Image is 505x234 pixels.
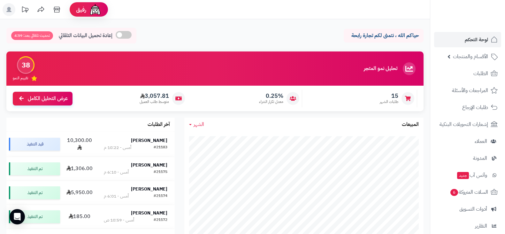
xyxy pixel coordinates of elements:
a: المدونة [434,151,501,166]
a: عرض التحليل الكامل [13,92,73,105]
strong: [PERSON_NAME] [131,210,167,216]
div: أمس - 6:01 م [104,193,129,199]
span: وآتس آب [456,171,487,180]
span: تحديث تلقائي بعد: 4:59 [11,31,53,40]
p: حياكم الله ، نتمنى لكم تجارة رابحة [348,32,419,39]
span: متوسط طلب العميل [140,99,169,105]
span: إشعارات التحويلات البنكية [440,120,488,129]
div: أمس - 10:59 ص [104,217,134,223]
span: طلبات الشهر [380,99,398,105]
span: الأقسام والمنتجات [453,52,488,61]
a: أدوات التسويق [434,201,501,217]
td: 10,300.00 [63,132,96,157]
strong: [PERSON_NAME] [131,162,167,168]
span: 0.25% [259,92,283,99]
a: العملاء [434,134,501,149]
td: 5,950.00 [63,181,96,205]
span: معدل تكرار الشراء [259,99,283,105]
span: لوحة التحكم [465,35,488,44]
span: عرض التحليل الكامل [28,95,68,102]
span: إعادة تحميل البيانات التلقائي [59,32,112,39]
div: #21183 [154,144,167,151]
h3: تحليل نمو المتجر [364,66,397,72]
div: #21172 [154,217,167,223]
span: العملاء [475,137,487,146]
strong: [PERSON_NAME] [131,137,167,144]
a: المراجعات والأسئلة [434,83,501,98]
span: السلات المتروكة [450,188,488,197]
strong: [PERSON_NAME] [131,186,167,192]
span: تقييم النمو [13,75,28,81]
div: تم التنفيذ [9,162,60,175]
a: وآتس آبجديد [434,168,501,183]
div: #21174 [154,193,167,199]
span: جديد [457,172,469,179]
td: 185.00 [63,205,96,229]
div: قيد التنفيذ [9,138,60,151]
a: الشهر [189,121,204,128]
span: أدوات التسويق [459,205,487,214]
h3: المبيعات [402,122,419,128]
a: الطلبات [434,66,501,81]
div: أمس - 6:10 م [104,169,129,175]
img: ai-face.png [89,3,102,16]
span: طلبات الإرجاع [462,103,488,112]
span: التقارير [475,222,487,230]
div: تم التنفيذ [9,186,60,199]
div: Open Intercom Messenger [10,209,25,224]
td: 1,306.00 [63,157,96,181]
span: رفيق [76,6,86,13]
h3: آخر الطلبات [148,122,170,128]
div: أمس - 10:22 م [104,144,131,151]
span: 6 [450,189,458,196]
span: المدونة [473,154,487,163]
img: logo-2.png [462,5,499,18]
div: #21175 [154,169,167,175]
span: الشهر [194,121,204,128]
a: طلبات الإرجاع [434,100,501,115]
a: إشعارات التحويلات البنكية [434,117,501,132]
a: التقارير [434,218,501,234]
span: المراجعات والأسئلة [452,86,488,95]
a: تحديثات المنصة [17,3,33,18]
span: 15 [380,92,398,99]
span: 3,057.81 [140,92,169,99]
a: السلات المتروكة6 [434,184,501,200]
a: لوحة التحكم [434,32,501,47]
span: الطلبات [473,69,488,78]
div: تم التنفيذ [9,210,60,223]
